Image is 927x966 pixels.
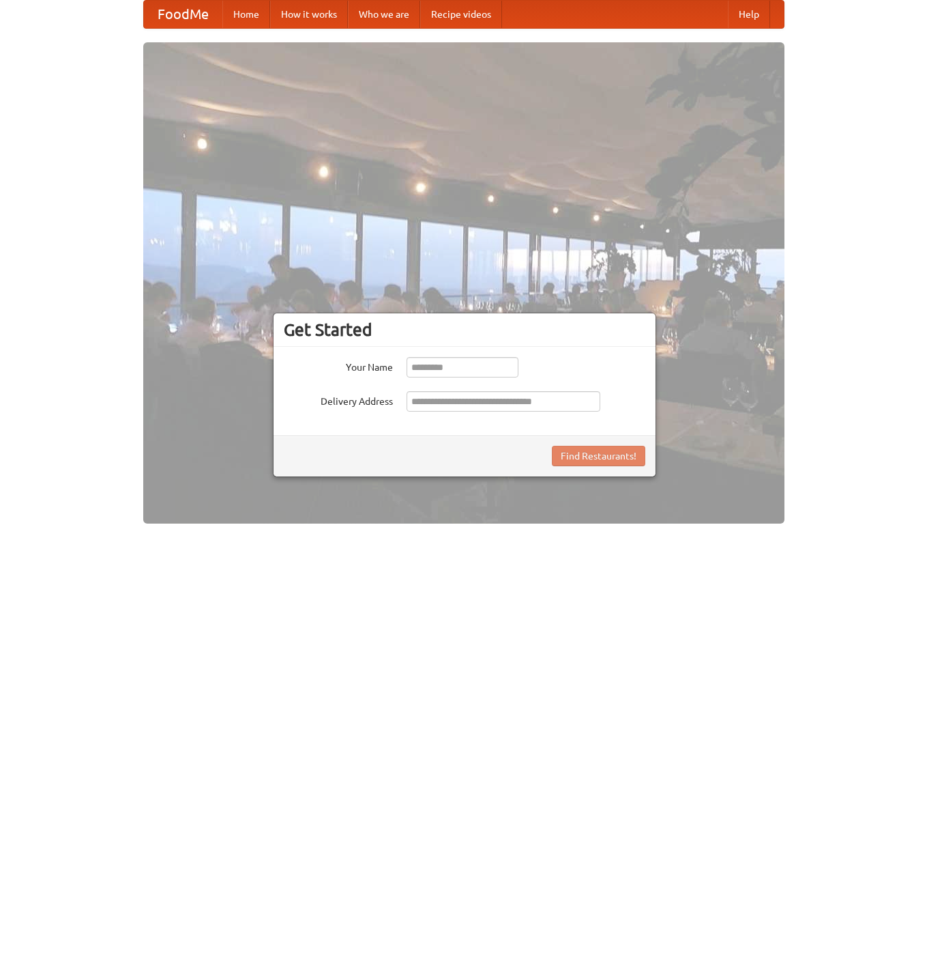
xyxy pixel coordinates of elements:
[270,1,348,28] a: How it works
[348,1,420,28] a: Who we are
[284,391,393,408] label: Delivery Address
[222,1,270,28] a: Home
[552,446,645,466] button: Find Restaurants!
[284,357,393,374] label: Your Name
[420,1,502,28] a: Recipe videos
[144,1,222,28] a: FoodMe
[728,1,770,28] a: Help
[284,319,645,340] h3: Get Started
